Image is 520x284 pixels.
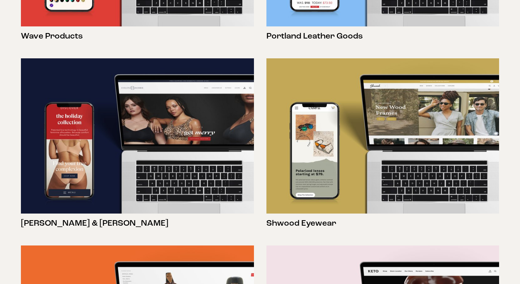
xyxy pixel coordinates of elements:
[21,218,254,229] h3: [PERSON_NAME] & [PERSON_NAME]
[266,58,499,214] img: Shwood Eyewear
[266,58,499,233] a: Shwood Eyewear Shwood Eyewear
[21,58,254,233] a: Evelyn & Bobbie [PERSON_NAME] & [PERSON_NAME]
[266,218,499,229] h3: Shwood Eyewear
[21,58,254,214] img: Evelyn & Bobbie
[21,31,254,42] h3: Wave Products
[266,31,499,42] h3: Portland Leather Goods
